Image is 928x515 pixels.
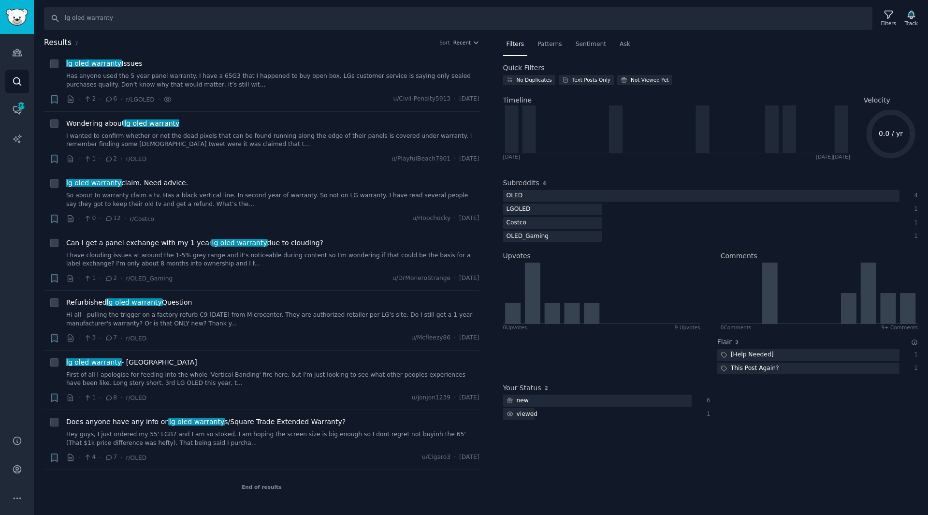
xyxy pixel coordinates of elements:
a: Refurbishedlg oled warrantyQuestion [66,297,192,308]
a: lg oled warrantyclaim. Need advice. [66,178,188,188]
span: u/Cigaro3 [422,453,450,462]
div: OLED [503,190,526,202]
a: First of all I apologise for feeding into the whole 'Vertical Banding' fire here, but I'm just lo... [66,371,479,388]
a: Hey guys, I just ordered my 55' LGB7 and I am so stoked. I am hoping the screen size is big enoug... [66,430,479,447]
div: new [503,395,532,407]
a: Has anyone used the 5 year panel warranty. I have a 65G3 that I happened to buy open box. LGs cus... [66,72,479,89]
span: 1 [84,394,96,402]
span: Recent [453,39,471,46]
span: Can I get a panel exchange with my 1 year due to clouding? [66,238,323,248]
span: · [454,453,456,462]
span: · [99,273,101,283]
span: lg oled warranty [65,358,122,366]
span: lg oled warranty [211,239,268,247]
a: lg oled warrantyIssues [66,59,143,69]
img: GummySearch logo [6,9,28,26]
div: Not Viewed Yet [631,76,669,83]
span: · [78,214,80,224]
span: · [158,94,160,104]
span: 4 [84,453,96,462]
span: [DATE] [459,274,479,283]
div: Track [905,20,918,27]
div: 9+ Comments [881,324,918,331]
span: · [454,334,456,342]
span: lg oled warranty [106,298,163,306]
div: LGOLED [503,204,534,216]
span: 1 [84,274,96,283]
span: Timeline [503,95,532,105]
div: [DATE] [503,153,521,160]
span: [DATE] [459,453,479,462]
div: 1 [910,364,918,373]
span: u/Civil-Penalty5913 [393,95,450,103]
span: · [78,333,80,343]
span: [DATE] [459,214,479,223]
div: OLED_Gaming [503,231,552,243]
span: 4 [543,180,546,186]
span: Issues [66,59,143,69]
a: 488 [5,98,29,122]
div: 1 [910,232,918,241]
span: [DATE] [459,334,479,342]
span: 488 [17,103,26,109]
h2: Your Status [503,383,541,393]
span: Patterns [537,40,562,49]
div: 6 [702,397,710,405]
span: u/DrMoneroStrange [392,274,450,283]
text: 0.0 / yr [879,130,903,137]
span: 6 [105,95,117,103]
span: · [78,94,80,104]
span: · [78,154,80,164]
span: · [454,214,456,223]
span: 3 [84,334,96,342]
span: 2 [735,339,739,345]
span: 2 [105,274,117,283]
span: · [120,393,122,403]
span: r/OLED [126,335,146,342]
div: [DATE] [DATE] [816,153,850,160]
span: · [78,393,80,403]
span: 8 [105,394,117,402]
div: 9 Upvotes [675,324,700,331]
span: Sentiment [576,40,606,49]
div: 1 [910,219,918,227]
span: [DATE] [459,95,479,103]
span: 12 [105,214,121,223]
span: · [124,214,126,224]
span: r/OLED [126,156,146,162]
span: · [99,453,101,463]
span: r/OLED [126,395,146,401]
span: Does anyone have any info on s/Square Trade Extended Warranty? [66,417,346,427]
span: Results [44,37,72,49]
span: · [120,333,122,343]
h2: Flair [717,337,732,347]
span: [DATE] [459,394,479,402]
a: lg oled warranty- [GEOGRAPHIC_DATA] [66,357,197,368]
span: lg oled warranty [65,179,122,187]
div: 1 [702,410,710,419]
a: So about to warranty claim a tv. Has a black vertical line. In second year of warranty. So not on... [66,191,479,208]
span: · [99,393,101,403]
div: No Duplicates [517,76,552,83]
a: I wanted to confirm whether or not the dead pixels that can be found running along the edge of th... [66,132,479,149]
h2: Subreddits [503,178,539,188]
input: Search Keyword [44,7,872,30]
span: 2 [105,155,117,163]
span: Filters [507,40,524,49]
span: · [99,94,101,104]
div: Text Posts Only [572,76,610,83]
span: Ask [620,40,630,49]
span: 7 [75,41,78,46]
button: Recent [453,39,479,46]
div: Sort [439,39,450,46]
div: 1 [910,205,918,214]
span: · [120,94,122,104]
span: Wondering about [66,118,179,129]
div: 0 Upvote s [503,324,527,331]
span: · [78,453,80,463]
div: This Post Again? [717,363,783,375]
button: Track [901,8,921,29]
span: 7 [105,453,117,462]
div: [Help Needed] [717,349,777,361]
div: 0 Comment s [721,324,752,331]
